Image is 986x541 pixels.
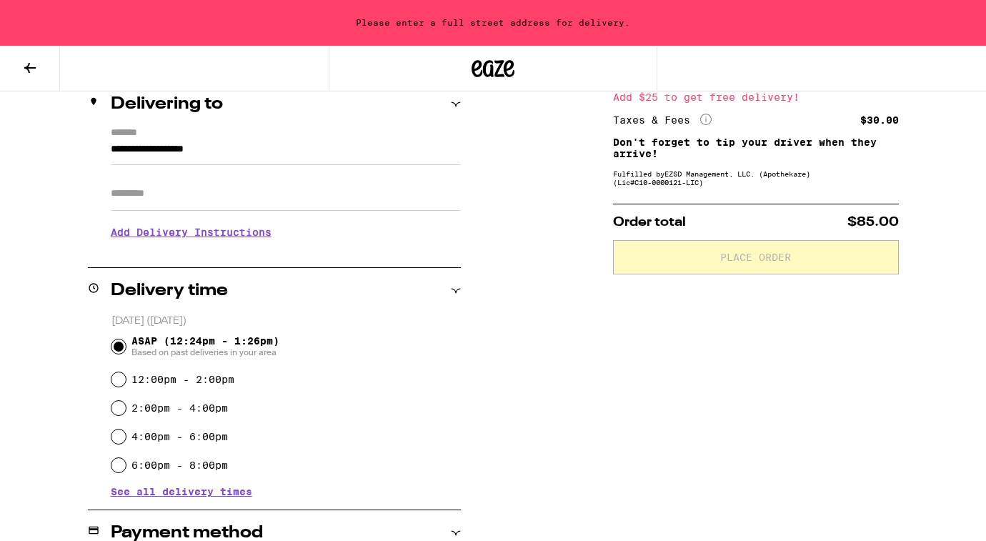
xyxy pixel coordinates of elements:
span: $85.00 [847,216,899,229]
label: 12:00pm - 2:00pm [131,374,234,385]
p: [DATE] ([DATE]) [111,314,461,328]
span: Place Order [720,252,791,262]
span: Hi. Need any help? [9,10,103,21]
label: 4:00pm - 6:00pm [131,431,228,442]
div: Add $25 to get free delivery! [613,92,899,102]
span: Based on past deliveries in your area [131,347,279,358]
label: 2:00pm - 4:00pm [131,402,228,414]
h3: Add Delivery Instructions [111,216,461,249]
div: Taxes & Fees [613,114,712,126]
label: 6:00pm - 8:00pm [131,460,228,471]
div: Fulfilled by EZSD Management, LLC. (Apothekare) (Lic# C10-0000121-LIC ) [613,169,899,187]
p: Don't forget to tip your driver when they arrive! [613,137,899,159]
button: Place Order [613,240,899,274]
h2: Delivery time [111,282,228,299]
span: ASAP (12:24pm - 1:26pm) [131,335,279,358]
button: See all delivery times [111,487,252,497]
span: Order total [613,216,686,229]
p: We'll contact you at [PHONE_NUMBER] when we arrive [111,249,461,260]
h2: Delivering to [111,96,223,113]
div: $30.00 [860,115,899,125]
